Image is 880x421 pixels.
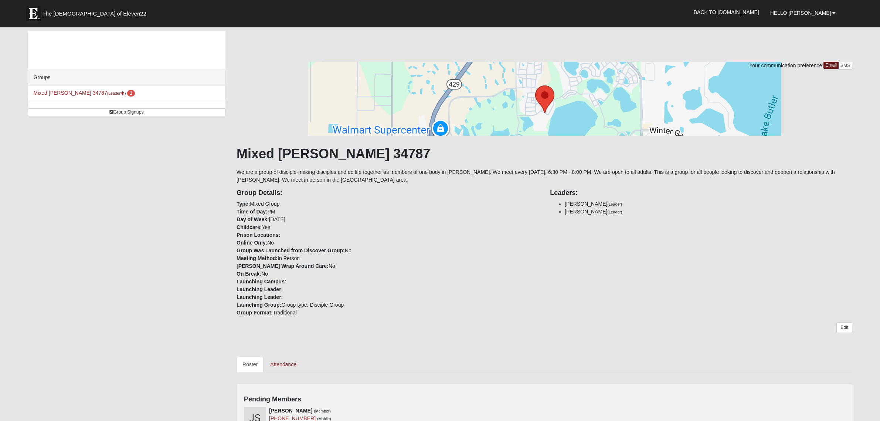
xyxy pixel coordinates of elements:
[770,10,831,16] span: Hello [PERSON_NAME]
[607,202,622,206] small: (Leader)
[823,62,839,69] a: Email
[237,302,281,308] strong: Launching Group:
[565,208,852,216] li: [PERSON_NAME]
[765,4,842,22] a: Hello [PERSON_NAME]
[237,189,539,197] h4: Group Details:
[43,10,146,17] span: The [DEMOGRAPHIC_DATA] of Eleven22
[264,357,302,372] a: Attendance
[231,184,544,317] div: Mixed Group PM [DATE] Yes No No In Person No No Group type: Disciple Group Traditional
[237,201,250,207] strong: Type:
[26,6,41,21] img: Eleven22 logo
[34,90,135,96] a: Mixed [PERSON_NAME] 34787(Leader) 1
[237,240,267,246] strong: Online Only:
[237,263,329,269] strong: [PERSON_NAME] Wrap Around Care:
[237,286,283,292] strong: Launching Leader:
[237,216,269,222] strong: Day of Week:
[107,91,126,95] small: (Leader )
[244,395,845,404] h4: Pending Members
[749,63,823,68] span: Your communication preference:
[688,3,765,21] a: Back to [DOMAIN_NAME]
[607,210,622,214] small: (Leader)
[237,279,286,284] strong: Launching Campus:
[565,200,852,208] li: [PERSON_NAME]
[237,310,273,316] strong: Group Format:
[237,146,852,162] h1: Mixed [PERSON_NAME] 34787
[237,271,261,277] strong: On Break:
[237,294,283,300] strong: Launching Leader:
[22,3,170,21] a: The [DEMOGRAPHIC_DATA] of Eleven22
[237,357,264,372] a: Roster
[237,209,268,215] strong: Time of Day:
[550,189,852,197] h4: Leaders:
[237,232,280,238] strong: Prison Locations:
[237,255,278,261] strong: Meeting Method:
[127,90,135,97] span: number of pending members
[838,62,853,70] a: SMS
[836,322,852,333] a: Edit
[237,247,345,253] strong: Group Was Launched from Discover Group:
[28,108,225,116] a: Group Signups
[237,224,262,230] strong: Childcare:
[28,70,225,85] div: Groups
